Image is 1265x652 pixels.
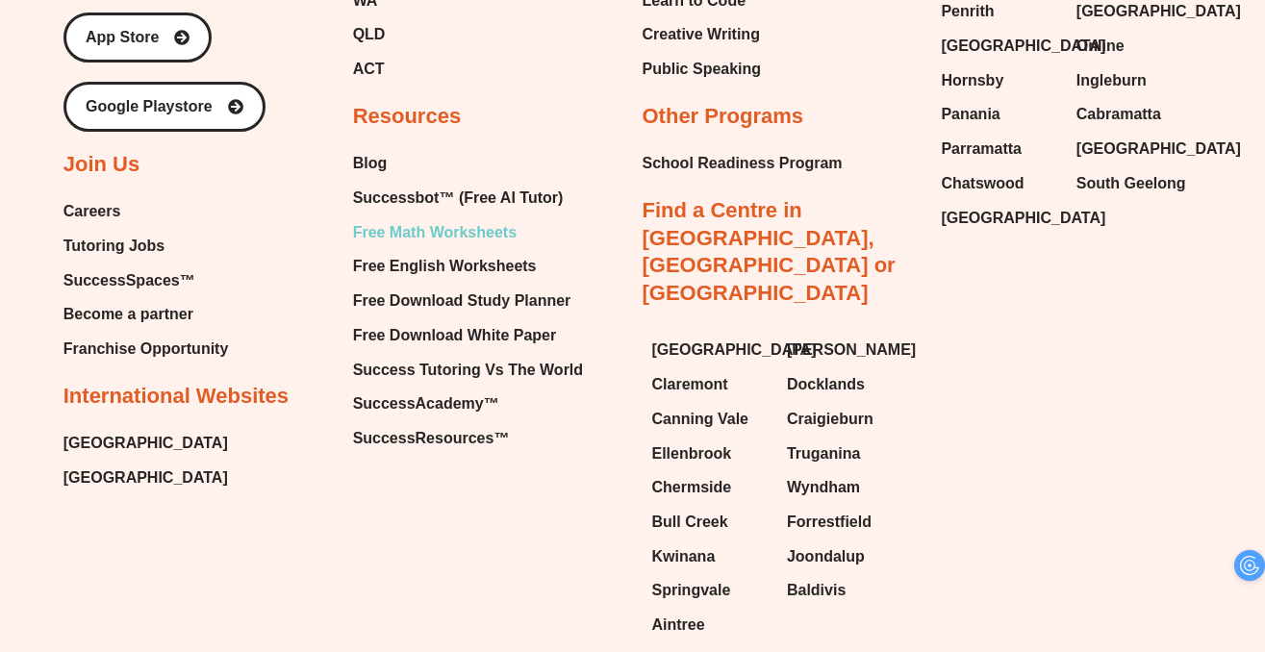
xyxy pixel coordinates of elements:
span: Truganina [787,439,860,468]
span: Ingleburn [1076,66,1147,95]
a: Free English Worksheets [353,252,583,281]
a: Online [1076,32,1192,61]
a: App Store [63,13,212,63]
span: Free Download Study Planner [353,287,571,315]
h2: Resources [353,103,462,131]
span: [GEOGRAPHIC_DATA] [652,336,817,364]
span: Free Download White Paper [353,321,557,350]
a: Springvale [652,576,768,605]
a: Ingleburn [1076,66,1192,95]
span: Canning Vale [652,405,748,434]
a: Hornsby [941,66,1056,95]
a: Truganina [787,439,902,468]
span: SuccessResources™ [353,424,510,453]
span: Chatswood [941,169,1024,198]
a: Wyndham [787,473,902,502]
a: SuccessResources™ [353,424,583,453]
span: Free English Worksheets [353,252,537,281]
span: Cabramatta [1076,100,1161,129]
a: Creative Writing [643,20,762,49]
h2: Other Programs [643,103,804,131]
h2: International Websites [63,383,289,411]
span: Free Math Worksheets [353,218,517,247]
a: Aintree [652,611,768,639]
a: Careers [63,197,229,226]
a: Baldivis [787,576,902,605]
span: Claremont [652,370,728,399]
a: Blog [353,149,583,178]
a: Chatswood [941,169,1056,198]
span: [PERSON_NAME] [787,336,916,364]
span: [GEOGRAPHIC_DATA] [941,204,1105,233]
a: Panania [941,100,1056,129]
a: South Geelong [1076,169,1192,198]
a: Cabramatta [1076,100,1192,129]
span: QLD [353,20,386,49]
a: Success Tutoring Vs The World [353,356,583,385]
a: Bull Creek [652,508,768,537]
span: Public Speaking [643,55,762,84]
a: [GEOGRAPHIC_DATA] [1076,135,1192,163]
span: ACT [353,55,385,84]
a: Franchise Opportunity [63,335,229,364]
a: [GEOGRAPHIC_DATA] [63,464,228,492]
a: Forrestfield [787,508,902,537]
span: [GEOGRAPHIC_DATA] [941,32,1105,61]
a: SuccessAcademy™ [353,389,583,418]
a: [PERSON_NAME] [787,336,902,364]
span: Become a partner [63,300,193,329]
a: Chermside [652,473,768,502]
a: [GEOGRAPHIC_DATA] [941,204,1056,233]
a: Joondalup [787,542,902,571]
a: Docklands [787,370,902,399]
a: Claremont [652,370,768,399]
a: Free Math Worksheets [353,218,583,247]
a: Canning Vale [652,405,768,434]
a: ACT [353,55,518,84]
span: Aintree [652,611,705,639]
span: Chermside [652,473,732,502]
a: [GEOGRAPHIC_DATA] [63,429,228,458]
span: Ellenbrook [652,439,732,468]
span: Panania [941,100,999,129]
span: Forrestfield [787,508,872,537]
span: Craigieburn [787,405,873,434]
a: Ellenbrook [652,439,768,468]
span: Blog [353,149,388,178]
a: [GEOGRAPHIC_DATA] [652,336,768,364]
span: Successbot™ (Free AI Tutor) [353,184,564,213]
span: Parramatta [941,135,1022,163]
a: Tutoring Jobs [63,232,229,261]
span: Bull Creek [652,508,728,537]
span: Creative Writing [643,20,760,49]
span: Google Playstore [86,99,213,114]
span: Tutoring Jobs [63,232,164,261]
a: SuccessSpaces™ [63,266,229,295]
span: Joondalup [787,542,865,571]
span: Hornsby [941,66,1003,95]
a: Find a Centre in [GEOGRAPHIC_DATA], [GEOGRAPHIC_DATA] or [GEOGRAPHIC_DATA] [643,198,896,305]
a: Parramatta [941,135,1056,163]
a: Successbot™ (Free AI Tutor) [353,184,583,213]
a: Free Download Study Planner [353,287,583,315]
span: SuccessAcademy™ [353,389,499,418]
a: QLD [353,20,518,49]
span: [GEOGRAPHIC_DATA] [1076,135,1241,163]
span: Docklands [787,370,865,399]
span: Baldivis [787,576,846,605]
h2: Join Us [63,151,139,179]
span: Wyndham [787,473,860,502]
span: App Store [86,30,159,45]
span: School Readiness Program [643,149,843,178]
span: SuccessSpaces™ [63,266,195,295]
span: South Geelong [1076,169,1186,198]
a: Google Playstore [63,82,266,132]
iframe: Chat Widget [1169,560,1265,652]
span: Kwinana [652,542,716,571]
a: Become a partner [63,300,229,329]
